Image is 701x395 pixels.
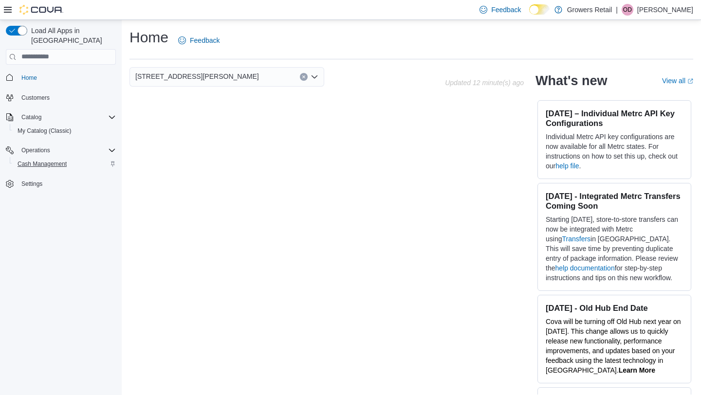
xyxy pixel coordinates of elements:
a: Home [18,72,41,84]
a: Cash Management [14,158,71,170]
button: Catalog [18,111,45,123]
span: Feedback [190,36,220,45]
button: Settings [2,177,120,191]
p: Updated 12 minute(s) ago [445,79,524,87]
a: Settings [18,178,46,190]
span: Load All Apps in [GEOGRAPHIC_DATA] [27,26,116,45]
span: Operations [21,146,50,154]
span: My Catalog (Classic) [14,125,116,137]
span: [STREET_ADDRESS][PERSON_NAME] [135,71,259,82]
button: Customers [2,90,120,105]
img: Cova [19,5,63,15]
p: | [616,4,618,16]
a: View allExternal link [662,77,693,85]
nav: Complex example [6,67,116,216]
h2: What's new [535,73,607,89]
button: My Catalog (Classic) [10,124,120,138]
p: [PERSON_NAME] [637,4,693,16]
a: Learn More [619,366,655,374]
span: Feedback [491,5,521,15]
button: Operations [18,144,54,156]
p: Starting [DATE], store-to-store transfers can now be integrated with Metrc using in [GEOGRAPHIC_D... [546,215,683,283]
span: Cash Management [18,160,67,168]
a: help file [555,162,579,170]
svg: External link [687,78,693,84]
span: My Catalog (Classic) [18,127,72,135]
button: Clear input [300,73,308,81]
span: Cova will be turning off Old Hub next year on [DATE]. This change allows us to quickly release ne... [546,318,681,374]
button: Cash Management [10,157,120,171]
span: Catalog [18,111,116,123]
span: Catalog [21,113,41,121]
button: Operations [2,144,120,157]
h1: Home [129,28,168,47]
a: Customers [18,92,54,104]
span: Settings [18,178,116,190]
span: Cash Management [14,158,116,170]
p: Growers Retail [567,4,612,16]
button: Catalog [2,110,120,124]
span: Customers [21,94,50,102]
h3: [DATE] – Individual Metrc API Key Configurations [546,108,683,128]
span: Operations [18,144,116,156]
div: Owen Davidson [622,4,633,16]
span: Settings [21,180,42,188]
h3: [DATE] - Integrated Metrc Transfers Coming Soon [546,191,683,211]
h3: [DATE] - Old Hub End Date [546,303,683,313]
button: Home [2,71,120,85]
span: Home [21,74,37,82]
a: Transfers [562,235,590,243]
a: help documentation [555,264,614,272]
a: Feedback [174,31,223,50]
span: Home [18,72,116,84]
span: OD [623,4,632,16]
input: Dark Mode [529,4,550,15]
p: Individual Metrc API key configurations are now available for all Metrc states. For instructions ... [546,132,683,171]
button: Open list of options [311,73,318,81]
span: Customers [18,91,116,104]
a: My Catalog (Classic) [14,125,75,137]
